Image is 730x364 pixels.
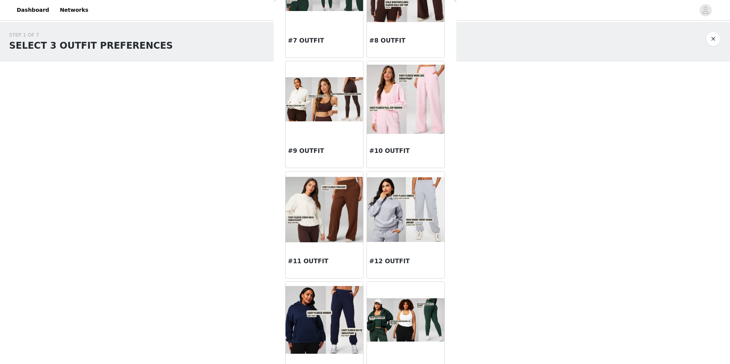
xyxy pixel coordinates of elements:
[286,286,363,353] img: #13 OUTFIT
[55,2,93,19] a: Networks
[286,77,363,121] img: #9 OUTFIT
[369,257,442,266] h3: #12 OUTFIT
[288,36,361,45] h3: #7 OUTFIT
[9,31,173,39] div: STEP 1 OF 7
[9,39,173,52] h1: SELECT 3 OUTFIT PREFERENCES
[288,146,361,156] h3: #9 OUTFIT
[288,257,361,266] h3: #11 OUTFIT
[12,2,54,19] a: Dashboard
[369,36,442,45] h3: #8 OUTFIT
[367,177,444,242] img: #12 OUTFIT
[367,298,444,342] img: #15 OUTFIT
[367,65,444,134] img: #10 OUTFIT
[286,177,363,243] img: #11 OUTFIT
[702,4,709,16] div: avatar
[369,146,442,156] h3: #10 OUTFIT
